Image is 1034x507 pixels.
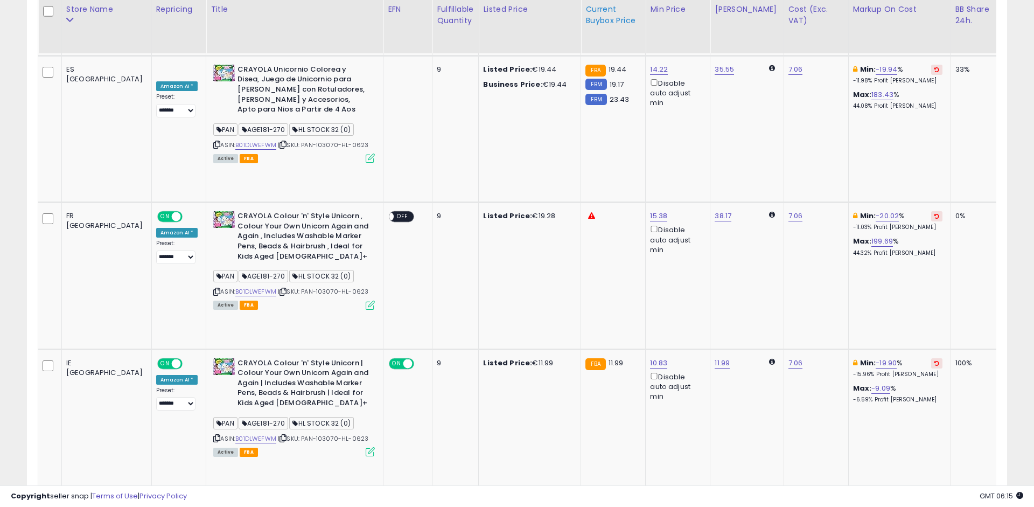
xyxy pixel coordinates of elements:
[871,383,890,394] a: -9.09
[860,211,876,221] b: Min:
[483,79,542,89] b: Business Price:
[278,141,368,149] span: | SKU: PAN-103070-HL-0623
[66,65,143,84] div: ES [GEOGRAPHIC_DATA]
[289,123,353,136] span: HL STOCK 32 (0)
[871,89,893,100] a: 183.43
[853,384,942,404] div: %
[235,141,276,150] a: B01DLWEFWM
[235,434,276,443] a: B01DLWEFWM
[237,65,368,117] b: CRAYOLA Unicornio Colorea y Disea, Juego de Unicornio para [PERSON_NAME] con Rotuladores, [PERSON...
[66,4,147,15] div: Store Name
[483,65,572,74] div: €19.44
[715,4,779,15] div: [PERSON_NAME]
[156,4,202,15] div: Repricing
[853,89,872,100] b: Max:
[585,65,605,77] small: FBA
[413,359,430,368] span: OFF
[213,65,375,162] div: ASIN:
[390,359,403,368] span: ON
[213,301,238,310] span: All listings currently available for purchase on Amazon
[876,64,897,75] a: -19.94
[211,4,379,15] div: Title
[715,358,730,369] a: 11.99
[650,4,705,15] div: Min Price
[213,211,375,308] div: ASIN:
[483,64,532,74] b: Listed Price:
[955,65,991,74] div: 33%
[715,211,731,221] a: 38.17
[278,287,368,296] span: | SKU: PAN-103070-HL-0623
[860,64,876,74] b: Min:
[483,211,572,221] div: €19.28
[213,448,238,457] span: All listings currently available for purchase on Amazon
[650,77,702,108] div: Disable auto adjust min
[853,249,942,257] p: 44.32% Profit [PERSON_NAME]
[955,4,995,26] div: BB Share 24h.
[650,358,667,369] a: 10.83
[158,212,172,221] span: ON
[237,211,368,264] b: CRAYOLA Colour 'n' Style Unicorn , Colour Your Own Unicorn Again and Again , Includes Washable Ma...
[240,448,258,457] span: FBA
[213,358,235,375] img: 61F9UlqS7AL._SL40_.jpg
[871,236,893,247] a: 199.69
[239,270,289,282] span: AGE181-270
[388,4,428,15] div: EFN
[788,211,803,221] a: 7.06
[239,417,289,429] span: AGE181-270
[853,237,942,256] div: %
[156,228,198,238] div: Amazon AI *
[585,358,605,370] small: FBA
[240,301,258,310] span: FBA
[289,417,353,429] span: HL STOCK 32 (0)
[213,154,238,163] span: All listings currently available for purchase on Amazon
[853,224,942,231] p: -11.03% Profit [PERSON_NAME]
[853,90,942,110] div: %
[650,224,702,255] div: Disable auto adjust min
[66,358,143,378] div: IE [GEOGRAPHIC_DATA]
[213,417,237,429] span: PAN
[853,236,872,246] b: Max:
[955,358,991,368] div: 100%
[853,358,942,378] div: %
[437,211,470,221] div: 9
[437,4,474,26] div: Fulfillable Quantity
[610,94,630,105] span: 23.43
[585,94,606,105] small: FBM
[213,211,235,228] img: 61F9UlqS7AL._SL40_.jpg
[650,371,702,402] div: Disable auto adjust min
[853,383,872,393] b: Max:
[139,491,187,501] a: Privacy Policy
[955,211,991,221] div: 0%
[483,358,572,368] div: €11.99
[239,123,289,136] span: AGE181-270
[92,491,138,501] a: Terms of Use
[853,77,942,85] p: -11.98% Profit [PERSON_NAME]
[66,211,143,231] div: FR [GEOGRAPHIC_DATA]
[610,79,624,89] span: 19.17
[788,64,803,75] a: 7.06
[156,81,198,91] div: Amazon AI *
[853,396,942,404] p: -6.59% Profit [PERSON_NAME]
[240,154,258,163] span: FBA
[483,211,532,221] b: Listed Price:
[11,491,187,502] div: seller snap | |
[156,387,198,411] div: Preset:
[289,270,353,282] span: HL STOCK 32 (0)
[213,65,235,81] img: 61F9UlqS7AL._SL40_.jpg
[278,434,368,443] span: | SKU: PAN-103070-HL-0623
[156,240,198,264] div: Preset:
[483,80,572,89] div: €19.44
[609,64,627,74] span: 19.44
[853,65,942,85] div: %
[213,270,237,282] span: PAN
[860,358,876,368] b: Min:
[650,64,668,75] a: 14.22
[156,93,198,117] div: Preset:
[235,287,276,296] a: B01DLWEFWM
[437,65,470,74] div: 9
[180,212,198,221] span: OFF
[715,64,734,75] a: 35.55
[237,358,368,411] b: CRAYOLA Colour 'n' Style Unicorn | Colour Your Own Unicorn Again and Again | Includes Washable Ma...
[609,358,624,368] span: 11.99
[788,4,844,26] div: Cost (Exc. VAT)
